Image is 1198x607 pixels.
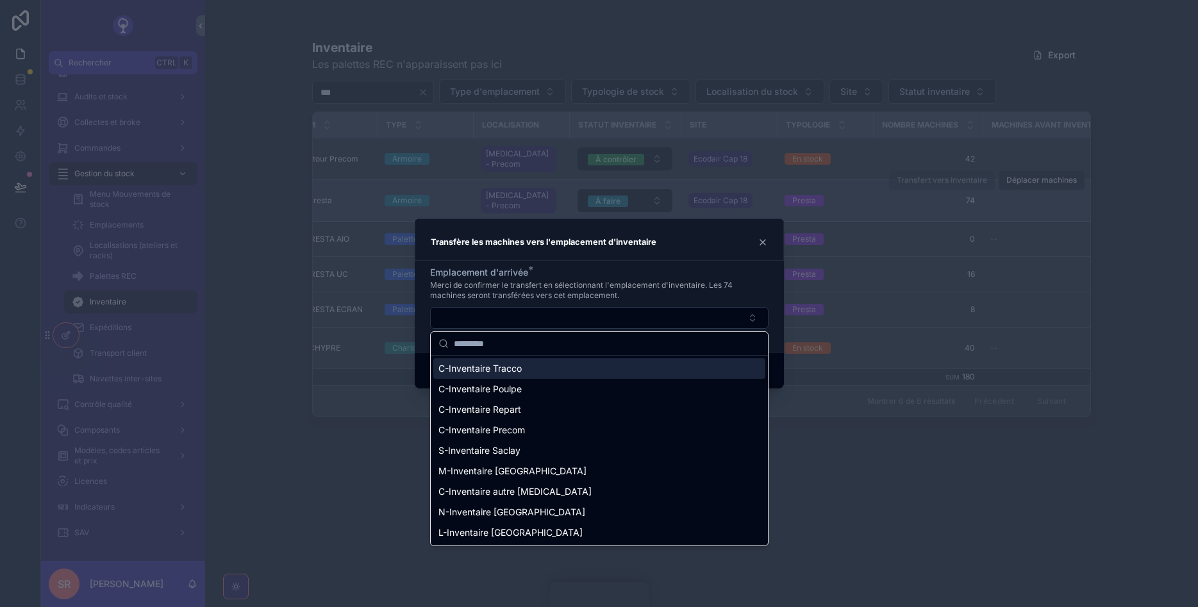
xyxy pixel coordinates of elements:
h3: Transfère les machines vers l'emplacement d'inventaire [431,235,656,250]
span: C-Inventaire Repart [438,403,521,416]
span: C-Inventaire Poulpe [438,383,522,395]
span: S-Inventaire Saclay [438,444,520,457]
span: M-Inventaire [GEOGRAPHIC_DATA] [438,465,587,478]
span: C-Inventaire autre [MEDICAL_DATA] [438,485,592,498]
span: C-Inventaire Precom [438,424,525,437]
div: Suggestions [431,356,768,545]
span: C-Inventaire Tracco [438,362,522,375]
span: N-Inventaire [GEOGRAPHIC_DATA] [438,506,585,519]
button: Select Button [430,307,769,329]
span: L-Inventaire [GEOGRAPHIC_DATA] [438,526,583,539]
span: Emplacement d'arrivée [430,267,528,278]
span: Merci de confirmer le transfert en sélectionnant l'emplacement d'inventaire. Les 74 machines sero... [430,280,769,301]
